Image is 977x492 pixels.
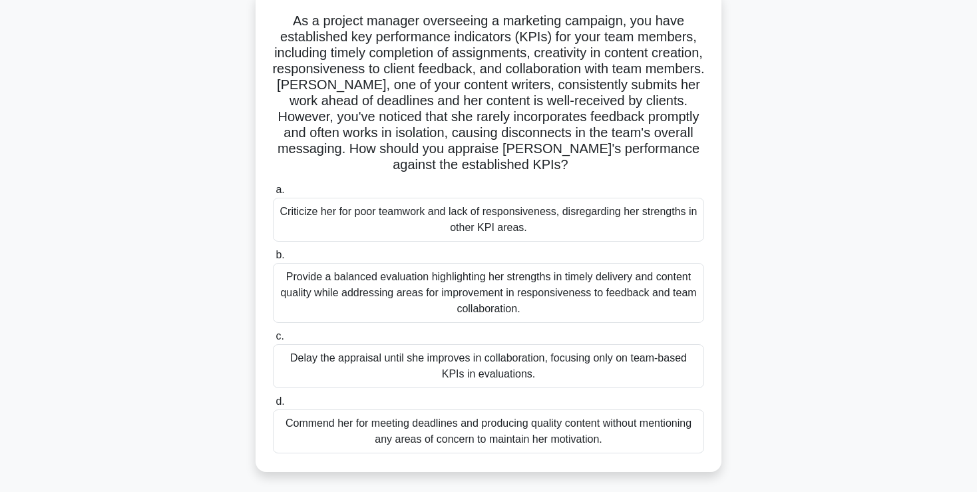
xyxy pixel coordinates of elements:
span: c. [276,330,284,342]
div: Commend her for meeting deadlines and producing quality content without mentioning any areas of c... [273,409,704,453]
div: Provide a balanced evaluation highlighting her strengths in timely delivery and content quality w... [273,263,704,323]
div: Delay the appraisal until she improves in collaboration, focusing only on team-based KPIs in eval... [273,344,704,388]
span: a. [276,184,284,195]
h5: As a project manager overseeing a marketing campaign, you have established key performance indica... [272,13,705,174]
div: Criticize her for poor teamwork and lack of responsiveness, disregarding her strengths in other K... [273,198,704,242]
span: b. [276,249,284,260]
span: d. [276,395,284,407]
